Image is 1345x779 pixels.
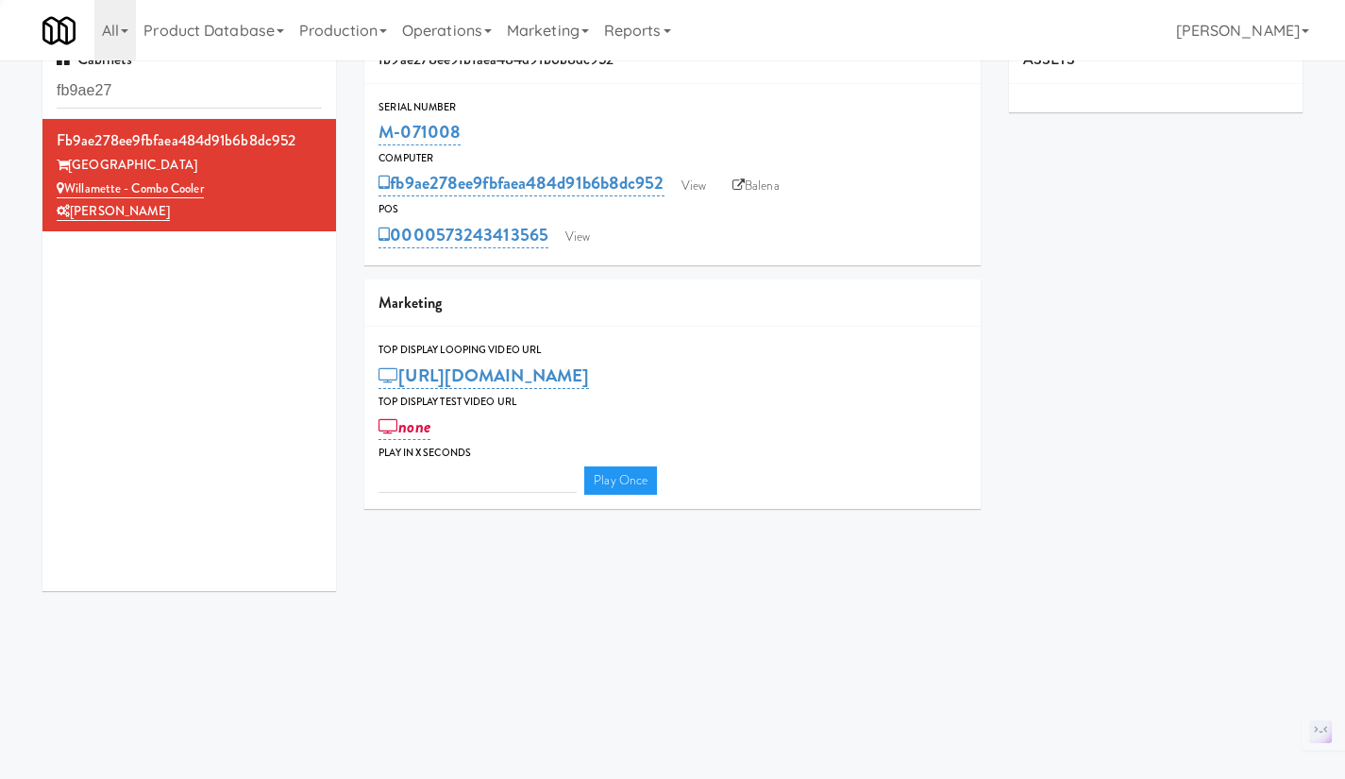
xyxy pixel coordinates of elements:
a: 0000573243413565 [378,222,548,248]
input: Search cabinets [57,74,322,109]
div: Computer [378,149,967,168]
a: View [556,223,599,251]
a: [PERSON_NAME] [57,202,170,221]
a: Willamette - Combo Cooler [57,179,204,198]
img: Micromart [42,14,76,47]
div: [GEOGRAPHIC_DATA] [57,154,322,178]
div: Top Display Looping Video Url [378,341,967,360]
a: [URL][DOMAIN_NAME] [378,363,589,389]
a: Balena [723,172,789,200]
div: Serial Number [378,98,967,117]
div: POS [378,200,967,219]
a: Play Once [584,466,657,495]
div: Play in X seconds [378,444,967,463]
a: fb9ae278ee9fbfaea484d91b6b8dc952 [378,170,664,196]
a: View [672,172,715,200]
a: M-071008 [378,119,461,145]
span: Marketing [378,292,442,313]
li: fb9ae278ee9fbfaea484d91b6b8dc952[GEOGRAPHIC_DATA] Willamette - Combo Cooler[PERSON_NAME] [42,119,336,231]
div: fb9ae278ee9fbfaea484d91b6b8dc952 [57,127,322,155]
a: none [378,414,430,440]
div: Top Display Test Video Url [378,393,967,412]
